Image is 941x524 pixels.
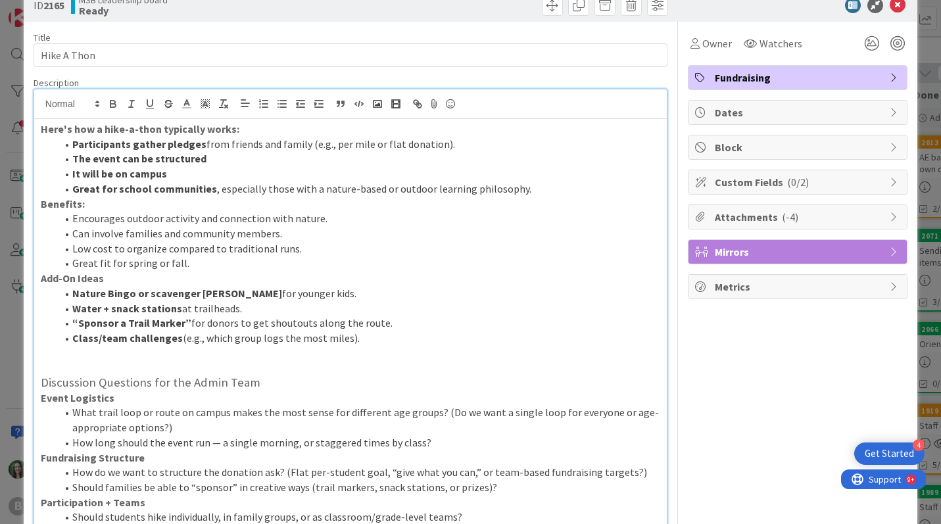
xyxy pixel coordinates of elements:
[57,256,660,271] li: Great fit for spring or fall.
[72,167,167,180] strong: It will be on campus
[715,279,883,295] span: Metrics
[41,391,114,404] strong: Event Logistics
[72,182,217,195] strong: Great for school communities
[760,36,802,51] span: Watchers
[57,331,660,346] li: (e.g., which group logs the most miles).
[57,181,660,197] li: , especially those with a nature-based or outdoor learning philosophy.
[72,152,206,165] strong: The event can be structured
[787,176,809,189] span: ( 0/2 )
[57,211,660,226] li: Encourages outdoor activity and connection with nature.
[57,405,660,435] li: What trail loop or route on campus makes the most sense for different age groups? (Do we want a s...
[57,137,660,152] li: from friends and family (e.g., per mile or flat donation).
[41,122,239,135] strong: Here's how a hike-a-thon typically works:
[34,32,51,43] label: Title
[41,272,104,285] strong: Add-On Ideas
[72,302,182,315] strong: Water + snack stations
[34,43,667,67] input: type card name here...
[57,301,660,316] li: at trailheads.
[57,465,660,480] li: How do we want to structure the donation ask? (Flat per-student goal, “give what you can,” or tea...
[57,241,660,256] li: Low cost to organize compared to traditional runs.
[57,435,660,450] li: How long should the event run — a single morning, or staggered times by class?
[57,316,660,331] li: for donors to get shoutouts along the route.
[715,209,883,225] span: Attachments
[715,139,883,155] span: Block
[715,244,883,260] span: Mirrors
[715,174,883,190] span: Custom Fields
[28,2,60,18] span: Support
[66,5,73,16] div: 9+
[79,5,168,16] b: Ready
[702,36,732,51] span: Owner
[57,226,660,241] li: Can involve families and community members.
[41,496,145,509] strong: Participation + Teams
[72,316,191,329] strong: “Sponsor a Trail Marker”
[41,197,85,210] strong: Benefits:
[72,331,183,345] strong: Class/team challenges
[715,70,883,85] span: Fundraising
[854,442,925,465] div: Open Get Started checklist, remaining modules: 4
[41,375,660,390] h3: Discussion Questions for the Admin Team
[913,439,925,451] div: 4
[57,480,660,495] li: Should families be able to “sponsor” in creative ways (trail markers, snack stations, or prizes)?
[865,447,914,460] div: Get Started
[715,105,883,120] span: Dates
[57,286,660,301] li: for younger kids.
[34,77,79,89] span: Description
[41,451,145,464] strong: Fundraising Structure
[72,287,282,300] strong: Nature Bingo or scavenger [PERSON_NAME]
[782,210,798,224] span: ( -4 )
[72,137,206,151] strong: Participants gather pledges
